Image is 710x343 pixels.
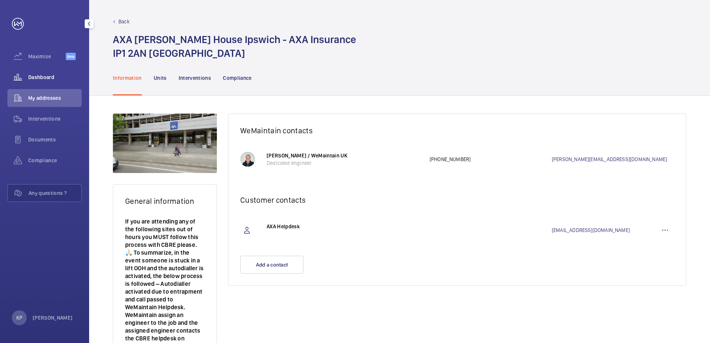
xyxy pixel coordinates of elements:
[118,18,130,25] p: Back
[267,230,422,238] p: .
[28,94,82,102] span: My addresses
[267,223,422,230] p: AXA Helpdesk
[113,74,142,82] p: Information
[552,226,656,234] a: [EMAIL_ADDRESS][DOMAIN_NAME]
[28,136,82,143] span: Documents
[16,314,22,321] p: KP
[28,53,66,60] span: Maximize
[552,156,674,163] a: [PERSON_NAME][EMAIL_ADDRESS][DOMAIN_NAME]
[28,115,82,122] span: Interventions
[29,189,81,197] span: Any questions ?
[66,53,76,60] span: Beta
[28,73,82,81] span: Dashboard
[267,152,422,159] p: [PERSON_NAME] / WeMaintain UK
[267,159,422,167] p: Dedicated engineer
[430,156,552,163] p: [PHONE_NUMBER]
[113,33,356,60] h1: AXA [PERSON_NAME] House Ipswich - AXA Insurance IP1 2AN [GEOGRAPHIC_DATA]
[240,195,674,205] h2: Customer contacts
[240,256,303,274] button: Add a contact
[33,314,73,321] p: [PERSON_NAME]
[240,126,674,135] h2: WeMaintain contacts
[125,196,205,206] h2: General information
[154,74,167,82] p: Units
[28,157,82,164] span: Compliance
[223,74,252,82] p: Compliance
[179,74,211,82] p: Interventions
